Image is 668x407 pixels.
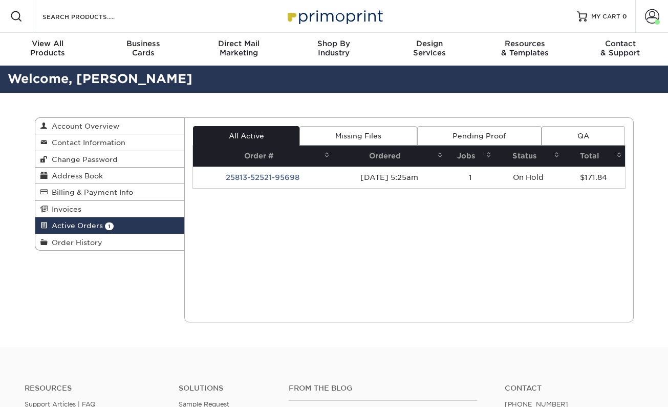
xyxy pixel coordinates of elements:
[283,5,385,27] img: Primoprint
[382,39,477,57] div: Services
[573,33,668,66] a: Contact& Support
[289,384,477,393] h4: From the Blog
[193,167,333,188] td: 25813-52521-95698
[622,13,627,20] span: 0
[95,39,190,57] div: Cards
[573,39,668,57] div: & Support
[35,134,185,151] a: Contact Information
[48,138,125,147] span: Contact Information
[505,384,643,393] a: Contact
[95,39,190,48] span: Business
[286,39,381,57] div: Industry
[35,118,185,134] a: Account Overview
[95,33,190,66] a: BusinessCards
[35,168,185,184] a: Address Book
[333,146,446,167] th: Ordered
[179,384,273,393] h4: Solutions
[382,33,477,66] a: DesignServices
[35,201,185,217] a: Invoices
[35,217,185,234] a: Active Orders 1
[286,33,381,66] a: Shop ByIndustry
[333,167,446,188] td: [DATE] 5:25am
[3,376,87,403] iframe: Google Customer Reviews
[563,146,624,167] th: Total
[477,39,572,48] span: Resources
[446,146,494,167] th: Jobs
[48,122,119,130] span: Account Overview
[193,146,333,167] th: Order #
[573,39,668,48] span: Contact
[48,205,81,213] span: Invoices
[35,151,185,168] a: Change Password
[35,234,185,250] a: Order History
[542,126,624,146] a: QA
[105,222,114,230] span: 1
[477,39,572,57] div: & Templates
[35,184,185,200] a: Billing & Payment Info
[477,33,572,66] a: Resources& Templates
[48,188,133,196] span: Billing & Payment Info
[48,238,102,247] span: Order History
[191,39,286,48] span: Direct Mail
[48,155,118,164] span: Change Password
[41,10,141,23] input: SEARCH PRODUCTS.....
[446,167,494,188] td: 1
[494,146,563,167] th: Status
[494,167,563,188] td: On Hold
[286,39,381,48] span: Shop By
[563,167,624,188] td: $171.84
[25,384,163,393] h4: Resources
[299,126,417,146] a: Missing Files
[591,12,620,21] span: MY CART
[48,221,103,230] span: Active Orders
[382,39,477,48] span: Design
[48,172,103,180] span: Address Book
[193,126,299,146] a: All Active
[191,39,286,57] div: Marketing
[417,126,542,146] a: Pending Proof
[191,33,286,66] a: Direct MailMarketing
